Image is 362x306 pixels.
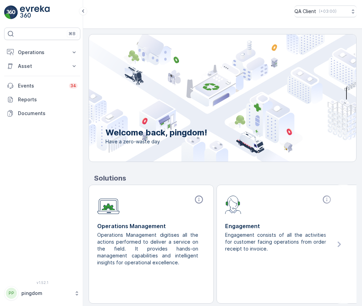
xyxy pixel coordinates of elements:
p: Operations [18,49,67,56]
img: city illustration [58,34,356,162]
a: Documents [4,106,80,120]
a: Events34 [4,79,80,93]
p: Documents [18,110,78,117]
a: Reports [4,93,80,106]
button: Asset [4,59,80,73]
span: Have a zero-waste day [105,138,207,145]
button: PPpingdom [4,286,80,300]
p: 34 [70,83,76,89]
button: QA Client(+03:00) [294,6,356,17]
p: Events [18,82,65,89]
p: pingdom [21,290,71,297]
p: Operations Management digitises all the actions performed to deliver a service on the field. It p... [97,232,200,266]
span: v 1.52.1 [4,280,80,285]
p: Engagement [225,222,333,230]
p: Reports [18,96,78,103]
div: PP [6,288,17,299]
img: module-icon [97,195,120,214]
p: ( +03:00 ) [319,9,336,14]
img: module-icon [225,195,241,214]
p: QA Client [294,8,316,15]
p: Welcome back, pingdom! [105,127,207,138]
img: logo_light-DOdMpM7g.png [20,6,50,19]
p: ⌘B [69,31,76,37]
p: Solutions [94,173,356,183]
button: Operations [4,45,80,59]
p: Operations Management [97,222,205,230]
img: logo [4,6,18,19]
p: Engagement consists of all the activities for customer facing operations from order receipt to in... [225,232,328,252]
p: Asset [18,63,67,70]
